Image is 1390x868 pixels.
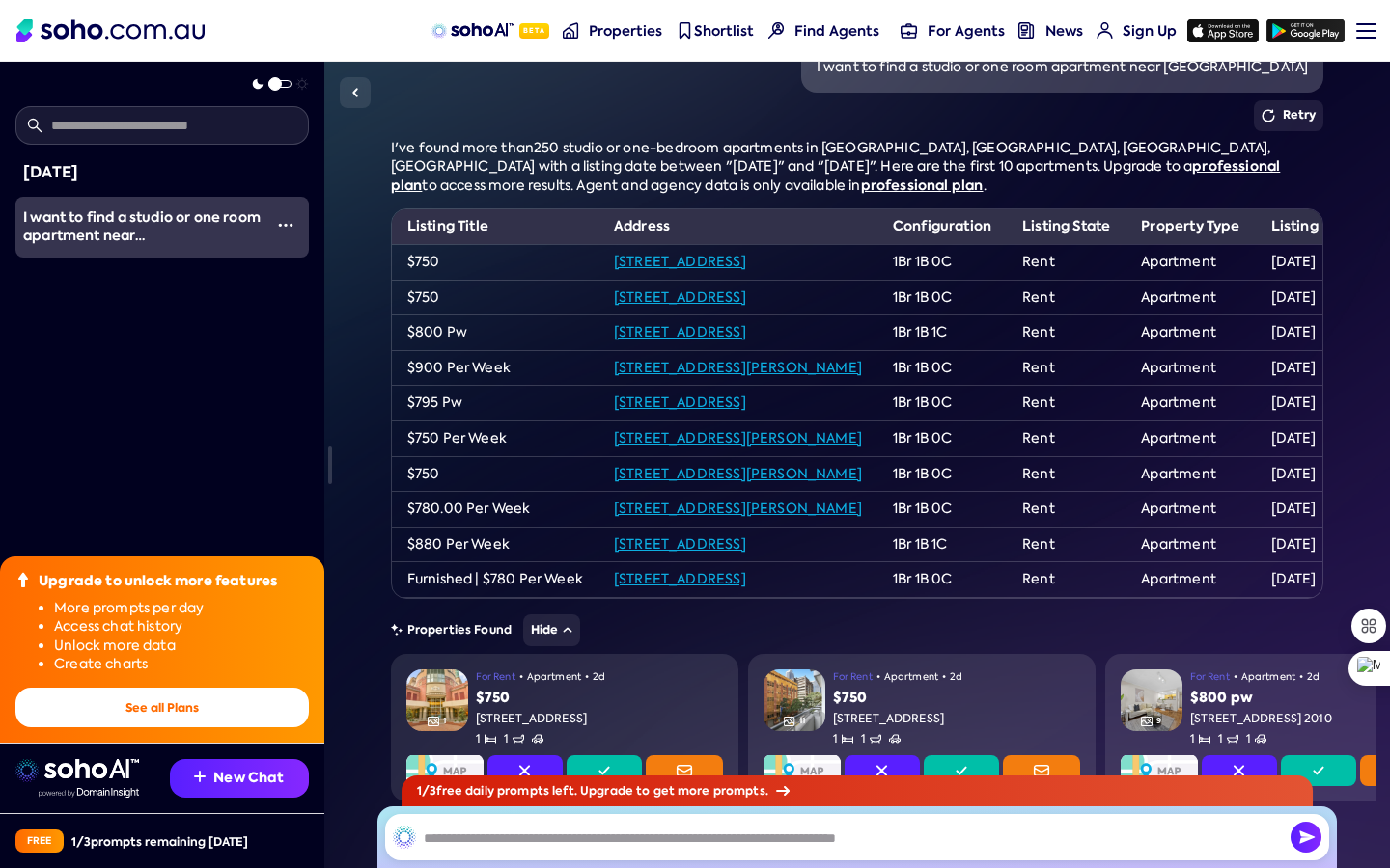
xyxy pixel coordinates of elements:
img: SohoAI logo black [393,826,416,849]
span: 1 [1246,731,1266,747]
a: professional plan [861,176,984,195]
span: • [1234,669,1237,685]
div: [STREET_ADDRESS] [476,711,723,727]
td: Apartment [1126,386,1255,421]
a: PropertyGallery Icon11For Rent•Apartment•2d$750[STREET_ADDRESS]1Bedrooms1BathroomsCarspotsMap [748,654,1096,801]
img: Upgrade icon [15,572,31,587]
td: [DATE] [1256,350,1372,386]
img: Map [764,755,841,786]
a: I want to find a studio or one room apartment near [GEOGRAPHIC_DATA] [15,197,263,258]
td: Furnished | $780 Per Week [392,562,598,598]
span: . [984,176,987,194]
td: [DATE] [1256,420,1372,456]
button: Send [1291,822,1321,853]
a: [STREET_ADDRESS] [614,323,746,340]
img: Gallery Icon [784,716,795,727]
td: [DATE] [1256,492,1372,528]
td: 1Br 1B 0C [877,350,1007,386]
td: Rent [1007,420,1126,456]
th: Configuration [877,209,1007,244]
img: Carspots [889,733,901,745]
td: [DATE] [1256,315,1372,351]
span: • [1299,669,1303,685]
div: $750 [833,689,1080,708]
td: [DATE] [1256,244,1372,280]
td: Rent [1007,315,1126,351]
td: [DATE] [1256,280,1372,315]
td: Rent [1007,527,1126,562]
img: Bedrooms [842,733,853,745]
td: 1Br 1B 0C [877,420,1007,456]
span: 9 [1156,716,1161,726]
td: Rent [1007,350,1126,386]
img: news-nav icon [1018,22,1035,39]
img: Map [1121,755,1198,786]
button: Retry [1254,100,1324,131]
img: Gallery Icon [1141,716,1153,727]
td: Rent [1007,280,1126,315]
td: $750 [392,456,598,492]
a: [STREET_ADDRESS][PERSON_NAME] [614,500,862,517]
td: 1Br 1B 0C [877,456,1007,492]
div: 1 / 3 prompts remaining [DATE] [71,833,248,850]
img: Soho Logo [16,19,205,42]
td: $800 Pw [392,315,598,351]
a: [STREET_ADDRESS] [614,288,746,306]
a: [STREET_ADDRESS][PERSON_NAME] [614,465,862,482]
div: [STREET_ADDRESS] [833,711,1080,727]
div: Properties Found [391,614,1324,646]
li: Create charts [54,655,309,674]
td: Apartment [1126,350,1255,386]
img: Carspots [532,733,543,745]
span: 1 [833,731,853,747]
li: Unlock more data [54,637,309,656]
td: $900 Per Week [392,350,598,386]
span: Properties [589,21,662,41]
button: Hide [523,614,580,646]
span: Sign Up [1123,21,1177,41]
img: shortlist-nav icon [677,22,693,39]
span: I've found more than250 studio or one-bedroom apartments in [GEOGRAPHIC_DATA], [GEOGRAPHIC_DATA],... [391,139,1271,176]
img: Send icon [1291,822,1321,853]
span: I want to find a studio or one room apartment near [GEOGRAPHIC_DATA] [23,207,261,264]
th: Listing State [1007,209,1126,244]
a: [STREET_ADDRESS] [614,253,746,270]
span: 1 [476,731,496,747]
span: 1 [1218,731,1238,747]
div: I want to find a studio or one room apartment near Darling Square [23,208,263,246]
span: Find Agents [794,21,879,41]
a: professional plan [391,156,1281,195]
td: 1Br 1B 0C [877,280,1007,315]
img: Bedrooms [485,733,496,745]
span: 1 [1190,731,1210,747]
span: Shortlist [694,21,754,41]
td: Rent [1007,386,1126,421]
div: 1 / 3 free daily prompts left. Upgrade to get more prompts. [402,775,1313,806]
th: Address [598,209,877,244]
span: • [519,669,523,685]
span: • [876,669,880,685]
div: Upgrade to unlock more features [39,572,277,591]
td: $795 Pw [392,386,598,421]
img: sohoAI logo [431,23,514,39]
div: [DATE] [23,160,301,185]
img: Arrow icon [776,786,790,796]
img: Bedrooms [1199,733,1210,745]
td: Apartment [1126,244,1255,280]
th: Property Type [1126,209,1255,244]
td: 1Br 1B 0C [877,492,1007,528]
a: [STREET_ADDRESS][PERSON_NAME] [614,429,862,447]
div: $750 [476,689,723,708]
span: For Rent [476,669,515,685]
td: [DATE] [1256,527,1372,562]
td: Rent [1007,244,1126,280]
img: for-agents-nav icon [901,22,917,39]
td: $750 [392,280,598,315]
td: [DATE] [1256,386,1372,421]
span: 1 [504,731,524,747]
img: Recommendation icon [194,771,206,782]
td: $750 Per Week [392,420,598,456]
img: properties-nav icon [563,22,579,39]
td: Apartment [1126,527,1255,562]
span: Beta [519,23,549,39]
